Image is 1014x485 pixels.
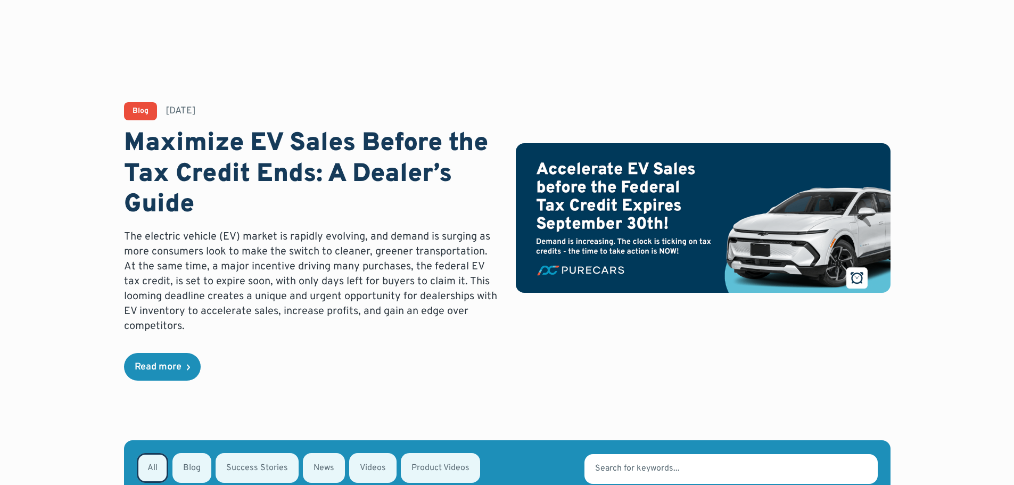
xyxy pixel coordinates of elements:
div: Blog [133,108,149,115]
a: Read more [124,353,201,381]
h1: Maximize EV Sales Before the Tax Credit Ends: A Dealer’s Guide [124,129,499,221]
div: Read more [135,363,182,372]
div: [DATE] [166,104,196,118]
p: The electric vehicle (EV) market is rapidly evolving, and demand is surging as more consumers loo... [124,229,499,334]
input: Search for keywords... [584,454,877,484]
